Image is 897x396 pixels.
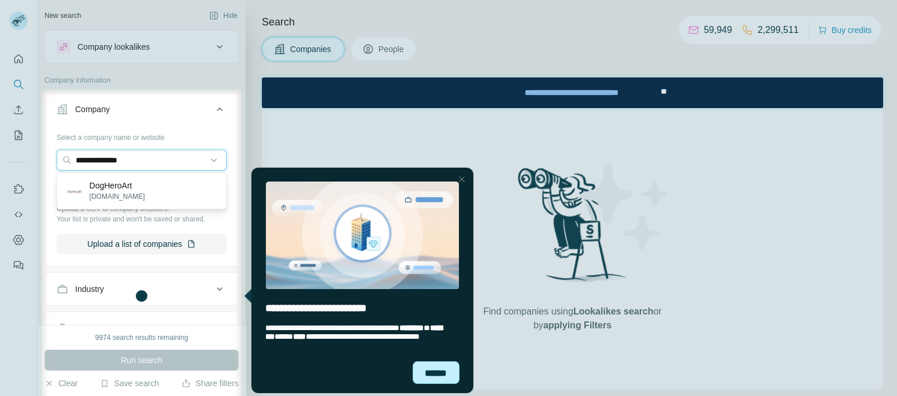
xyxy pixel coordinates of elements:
[66,188,83,194] img: DogHeroArt
[57,214,227,224] p: Your list is private and won't be saved or shared.
[75,323,117,334] div: HQ location
[95,332,188,343] div: 9974 search results remaining
[57,234,227,254] button: Upload a list of companies
[231,2,389,28] div: Watch our October Product update
[242,166,476,396] iframe: Tooltip
[90,180,145,191] p: DogHeroArt
[75,283,104,295] div: Industry
[57,128,227,143] div: Select a company name or website
[100,378,159,389] button: Save search
[45,378,77,389] button: Clear
[45,95,238,128] button: Company
[45,314,238,342] button: HQ location
[75,103,110,115] div: Company
[45,275,238,303] button: Industry
[181,378,239,389] button: Share filters
[90,191,145,202] p: [DOMAIN_NAME]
